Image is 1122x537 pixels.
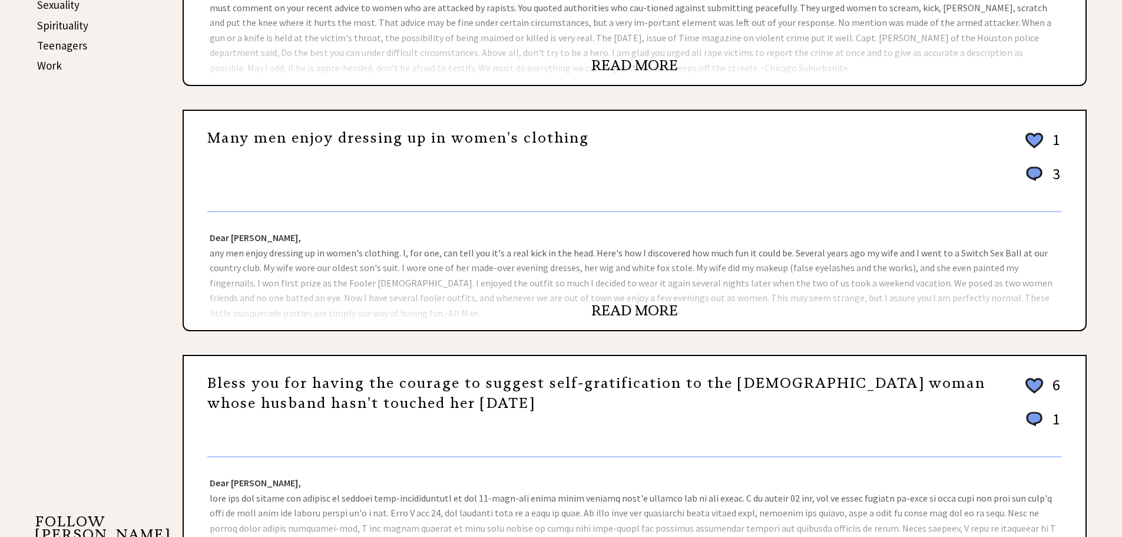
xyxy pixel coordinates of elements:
[1024,375,1045,396] img: heart_outline%202.png
[1047,164,1061,195] td: 3
[207,129,589,147] a: Many men enjoy dressing up in women's clothing
[37,38,87,52] a: Teenagers
[591,57,678,74] a: READ MORE
[1024,410,1045,429] img: message_round%201.png
[210,232,301,243] strong: Dear [PERSON_NAME],
[37,58,62,73] a: Work
[37,18,88,32] a: Spirituality
[1047,409,1061,440] td: 1
[184,212,1085,330] div: any men enjoy dressing up in women's clothing. I, for one, can tell you it's a real kick in the h...
[1024,164,1045,183] img: message_round%201.png
[35,106,153,460] iframe: Advertisement
[1024,130,1045,151] img: heart_outline%202.png
[1047,130,1061,163] td: 1
[210,477,301,489] strong: Dear [PERSON_NAME],
[591,302,678,319] a: READ MORE
[1047,375,1061,408] td: 6
[207,374,985,412] a: Bless you for having the courage to suggest self-gratification to the [DEMOGRAPHIC_DATA] woman wh...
